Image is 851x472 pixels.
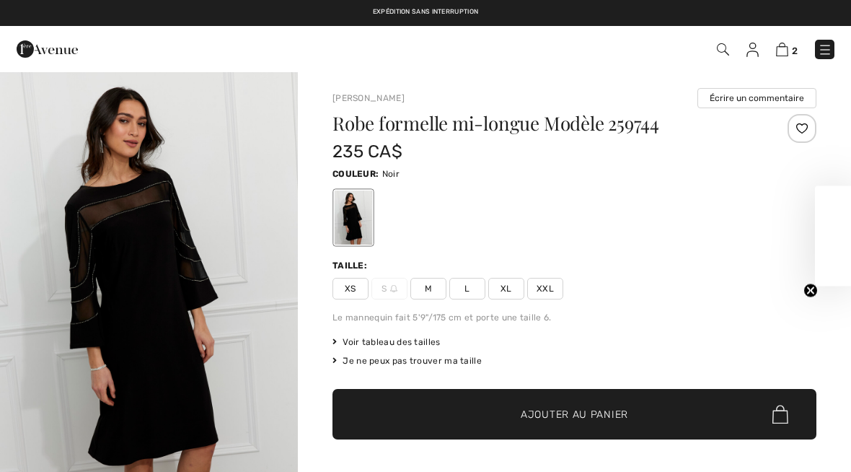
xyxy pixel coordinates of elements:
[332,141,402,162] span: 235 CA$
[332,114,736,133] h1: Robe formelle mi-longue Modèle 259744
[697,88,816,108] button: Écrire un commentaire
[371,278,407,300] span: S
[332,389,816,440] button: Ajouter au panier
[488,278,524,300] span: XL
[449,278,485,300] span: L
[772,405,788,424] img: Bag.svg
[390,285,397,292] img: ring-m.svg
[17,35,78,64] img: 1ère Avenue
[332,336,441,349] span: Voir tableau des tailles
[717,43,729,56] img: Recherche
[335,191,372,245] div: Noir
[803,284,818,298] button: Close teaser
[410,278,446,300] span: M
[332,93,405,103] a: [PERSON_NAME]
[815,186,851,287] div: Close teaser
[521,407,628,422] span: Ajouter au panier
[332,354,816,367] div: Je ne peux pas trouver ma taille
[746,43,759,57] img: Mes infos
[776,40,798,58] a: 2
[332,259,370,272] div: Taille:
[332,169,379,179] span: Couleur:
[17,41,78,55] a: 1ère Avenue
[337,7,432,17] a: Livraison gratuite dès 99$
[451,7,514,17] a: Retours gratuits
[332,311,816,324] div: Le mannequin fait 5'9"/175 cm et porte une taille 6.
[527,278,563,300] span: XXL
[441,7,442,17] span: |
[332,278,369,300] span: XS
[776,43,788,56] img: Panier d'achat
[792,45,798,56] span: 2
[818,43,832,57] img: Menu
[382,169,400,179] span: Noir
